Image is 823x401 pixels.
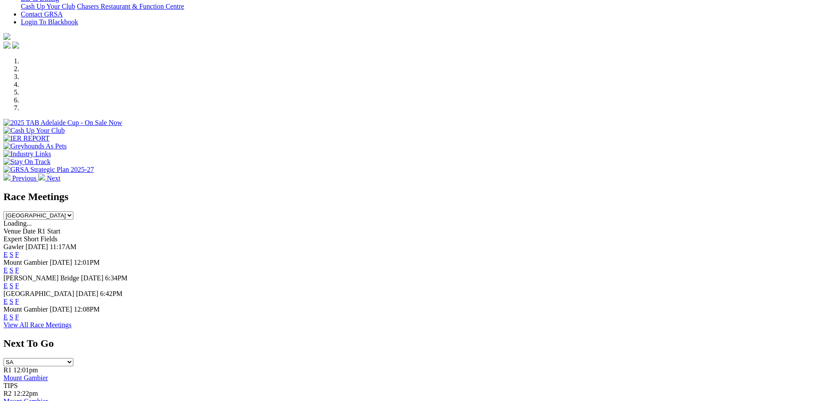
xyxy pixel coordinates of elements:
[3,390,12,397] span: R2
[15,282,19,289] a: F
[10,266,13,274] a: S
[3,33,10,40] img: logo-grsa-white.png
[3,338,820,349] h2: Next To Go
[3,290,74,297] span: [GEOGRAPHIC_DATA]
[13,366,38,374] span: 12:01pm
[3,174,38,182] a: Previous
[3,321,72,329] a: View All Race Meetings
[3,150,51,158] img: Industry Links
[3,251,8,258] a: E
[10,313,13,321] a: S
[21,3,820,10] div: Bar & Dining
[21,3,75,10] a: Cash Up Your Club
[10,251,13,258] a: S
[3,259,48,266] span: Mount Gambier
[40,235,57,243] span: Fields
[23,227,36,235] span: Date
[50,243,77,250] span: 11:17AM
[100,290,123,297] span: 6:42PM
[3,220,32,227] span: Loading...
[105,274,128,282] span: 6:34PM
[38,174,45,181] img: chevron-right-pager-white.svg
[3,366,12,374] span: R1
[3,42,10,49] img: facebook.svg
[15,266,19,274] a: F
[50,259,72,266] span: [DATE]
[21,10,62,18] a: Contact GRSA
[3,374,48,381] a: Mount Gambier
[47,174,60,182] span: Next
[3,298,8,305] a: E
[3,382,18,389] span: TIPS
[77,3,184,10] a: Chasers Restaurant & Function Centre
[3,135,49,142] img: IER REPORT
[3,142,67,150] img: Greyhounds As Pets
[3,191,820,203] h2: Race Meetings
[21,18,78,26] a: Login To Blackbook
[74,259,100,266] span: 12:01PM
[3,166,94,174] img: GRSA Strategic Plan 2025-27
[24,235,39,243] span: Short
[3,243,24,250] span: Gawler
[15,251,19,258] a: F
[74,306,100,313] span: 12:08PM
[3,127,65,135] img: Cash Up Your Club
[15,313,19,321] a: F
[50,306,72,313] span: [DATE]
[12,174,36,182] span: Previous
[15,298,19,305] a: F
[81,274,104,282] span: [DATE]
[3,274,79,282] span: [PERSON_NAME] Bridge
[3,282,8,289] a: E
[3,227,21,235] span: Venue
[3,235,22,243] span: Expert
[3,158,50,166] img: Stay On Track
[3,313,8,321] a: E
[12,42,19,49] img: twitter.svg
[3,119,122,127] img: 2025 TAB Adelaide Cup - On Sale Now
[37,227,60,235] span: R1 Start
[26,243,48,250] span: [DATE]
[13,390,38,397] span: 12:22pm
[3,174,10,181] img: chevron-left-pager-white.svg
[76,290,98,297] span: [DATE]
[3,266,8,274] a: E
[10,282,13,289] a: S
[3,306,48,313] span: Mount Gambier
[38,174,60,182] a: Next
[10,298,13,305] a: S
